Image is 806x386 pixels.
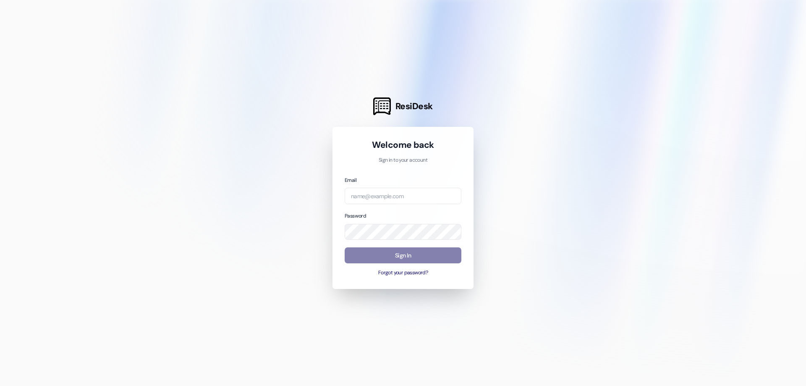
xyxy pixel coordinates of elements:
img: ResiDesk Logo [373,97,391,115]
label: Email [345,177,356,184]
h1: Welcome back [345,139,461,151]
span: ResiDesk [395,100,433,112]
input: name@example.com [345,188,461,204]
p: Sign in to your account [345,157,461,164]
label: Password [345,213,366,219]
button: Forgot your password? [345,269,461,277]
button: Sign In [345,247,461,264]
